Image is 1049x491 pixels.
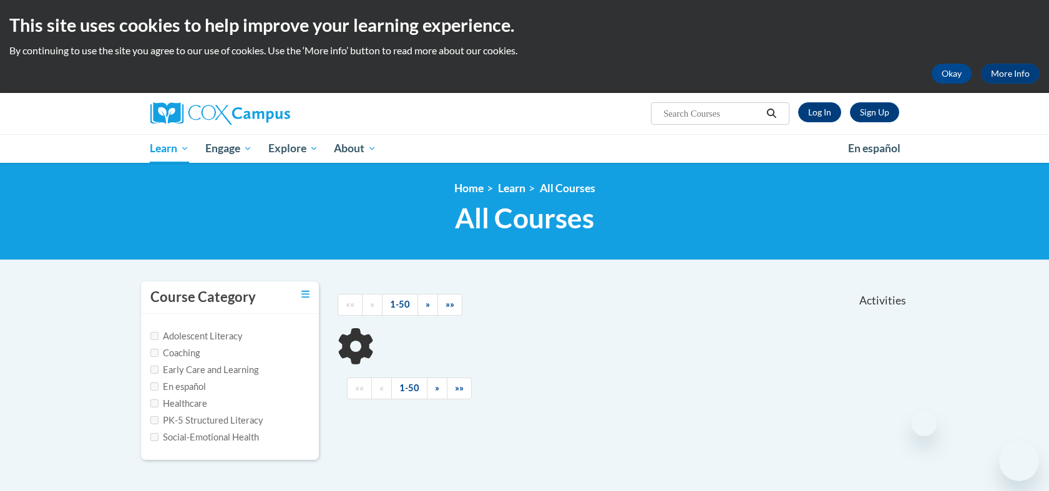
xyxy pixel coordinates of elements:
span: » [435,382,439,393]
iframe: Button to launch messaging window [999,441,1039,481]
span: About [334,141,376,156]
span: Learn [150,141,189,156]
p: By continuing to use the site you agree to our use of cookies. Use the ‘More info’ button to read... [9,44,1040,57]
span: «« [346,299,354,309]
a: Previous [371,377,392,399]
span: »» [455,382,464,393]
input: Checkbox for Options [150,349,159,357]
span: Engage [205,141,252,156]
a: 1-50 [382,294,418,316]
span: Explore [268,141,318,156]
label: Adolescent Literacy [150,329,243,343]
div: Main menu [132,134,918,163]
a: Home [454,182,484,195]
label: Early Care and Learning [150,363,258,377]
input: Checkbox for Options [150,416,159,424]
a: End [447,377,472,399]
span: « [370,299,374,309]
span: »» [446,299,454,309]
a: Learn [498,182,525,195]
img: Cox Campus [150,102,290,125]
span: « [379,382,384,393]
label: Social-Emotional Health [150,430,259,444]
a: End [437,294,462,316]
a: Learn [142,134,198,163]
a: Begining [347,377,372,399]
a: Register [850,102,899,122]
a: All Courses [540,182,595,195]
span: En español [848,142,900,155]
label: Healthcare [150,397,207,411]
label: Coaching [150,346,200,360]
span: » [426,299,430,309]
a: Next [427,377,447,399]
input: Search Courses [662,106,762,121]
a: Previous [362,294,383,316]
h2: This site uses cookies to help improve your learning experience. [9,12,1040,37]
label: PK-5 Structured Literacy [150,414,263,427]
input: Checkbox for Options [150,382,159,391]
span: «« [355,382,364,393]
a: Engage [197,134,260,163]
span: All Courses [455,202,594,235]
button: Search [762,106,781,121]
a: Cox Campus [150,102,388,125]
a: Toggle collapse [301,288,310,301]
span: Activities [859,294,906,308]
label: En español [150,380,206,394]
a: About [326,134,384,163]
a: Begining [338,294,363,316]
input: Checkbox for Options [150,433,159,441]
a: More Info [981,64,1040,84]
input: Checkbox for Options [150,366,159,374]
a: 1-50 [391,377,427,399]
a: En español [840,135,909,162]
button: Okay [932,64,972,84]
a: Explore [260,134,326,163]
input: Checkbox for Options [150,332,159,340]
a: Log In [798,102,841,122]
a: Next [417,294,438,316]
iframe: Close message [912,411,937,436]
h3: Course Category [150,288,256,307]
input: Checkbox for Options [150,399,159,407]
